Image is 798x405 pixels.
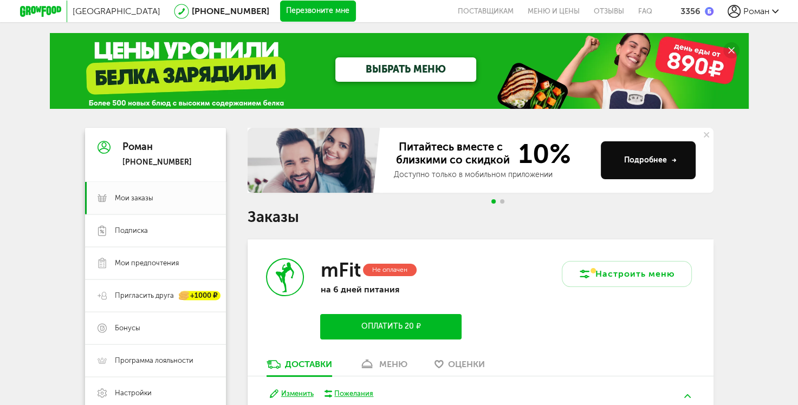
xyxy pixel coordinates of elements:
button: Перезвоните мне [280,1,356,22]
button: Пожелания [325,389,374,399]
a: Программа лояльности [85,344,226,377]
a: Оценки [429,358,490,376]
span: Питайтесь вместе с близкими со скидкой [394,140,512,167]
div: меню [379,359,407,369]
div: Доставки [285,359,332,369]
span: Мои заказы [115,193,153,203]
div: +1000 ₽ [179,291,220,301]
div: Пожелания [334,389,373,399]
span: [GEOGRAPHIC_DATA] [73,6,160,16]
a: меню [354,358,413,376]
a: Доставки [261,358,338,376]
img: family-banner.579af9d.jpg [248,128,383,193]
a: ВЫБРАТЬ МЕНЮ [335,57,476,82]
span: Go to slide 1 [491,199,496,204]
h3: mFit [320,258,360,282]
p: на 6 дней питания [320,284,461,295]
a: [PHONE_NUMBER] [192,6,269,16]
span: Программа лояльности [115,356,193,365]
div: [PHONE_NUMBER] [122,158,192,167]
span: Подписка [115,226,148,236]
button: Оплатить 20 ₽ [320,314,461,339]
button: Изменить [270,389,314,399]
a: Мои заказы [85,182,226,214]
div: Роман [122,142,192,153]
h1: Заказы [248,210,713,224]
span: Оценки [448,359,485,369]
button: Настроить меню [562,261,692,287]
span: Роман [743,6,769,16]
div: Доступно только в мобильном приложении [394,169,592,180]
img: arrow-up-green.5eb5f82.svg [684,394,691,398]
span: Бонусы [115,323,140,333]
span: 10% [512,140,571,167]
a: Мои предпочтения [85,247,226,279]
a: Пригласить друга +1000 ₽ [85,279,226,312]
span: Пригласить друга [115,291,174,301]
div: Подробнее [624,155,677,166]
div: Не оплачен [363,264,417,276]
span: Настройки [115,388,152,398]
img: bonus_b.cdccf46.png [705,7,713,16]
div: 3356 [680,6,700,16]
span: Go to slide 2 [500,199,504,204]
a: Подписка [85,214,226,247]
a: Бонусы [85,312,226,344]
span: Мои предпочтения [115,258,179,268]
button: Подробнее [601,141,696,179]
